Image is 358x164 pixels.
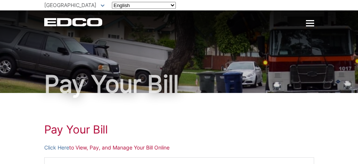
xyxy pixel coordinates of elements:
a: Click Here [44,144,69,152]
h1: Pay Your Bill [44,72,314,96]
span: [GEOGRAPHIC_DATA] [44,2,96,8]
h1: Pay Your Bill [44,123,314,136]
p: to View, Pay, and Manage Your Bill Online [44,144,314,152]
a: EDCD logo. Return to the homepage. [44,18,103,26]
select: Select a language [112,2,176,9]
